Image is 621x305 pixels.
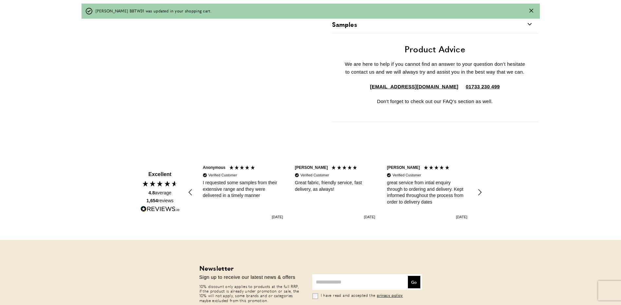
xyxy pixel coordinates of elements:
div: [DATE] [364,215,375,220]
p: We are here to help if you cannot find an answer to your question don’t hesitate to contact us an... [332,60,538,76]
p: Sign up to receive our latest news & offers [199,273,302,281]
div: Anonymous Verified CustomerI requested some samples from their extensive range and they were deli... [197,161,289,224]
div: I requested some samples from their extensive range and they were delivered in a timely manner [203,180,283,199]
form: Subscribe to Newsletter [312,274,422,299]
span: [PERSON_NAME] BBTW31 was updated in your shopping cart. [96,8,212,14]
a: [EMAIL_ADDRESS][DOMAIN_NAME] [370,83,458,91]
p: Don't forget to check out our FAQ's section as well. [332,98,538,105]
div: [PERSON_NAME] Verified CustomerGreat fabric, friendly service, fast delivery, as always![DATE] [289,161,381,224]
strong: Newsletter [199,263,234,273]
div: Verified Customer [393,173,421,178]
div: 5 Stars [423,165,452,172]
h2: Product Advice [332,43,538,55]
div: reviews [146,198,174,204]
div: REVIEWS.io Carousel Scroll Left [183,185,199,200]
span: 4.8 [148,190,155,195]
div: 4.80 Stars [142,180,178,187]
div: [DATE] [456,215,467,220]
span: I have read and accepted the [321,293,375,298]
div: Verified Customer [301,173,329,178]
div: [DATE] [272,215,283,220]
button: Close message [529,8,533,14]
div: REVIEWS.io Carousel Scroll Right [472,185,487,200]
a: Read more reviews on REVIEWS.io [140,206,180,214]
div: great service from intial enquiry through to ordering and delivery. Kept informed throughout the ... [387,180,467,205]
div: Great fabric, friendly service, fast delivery, as always! [295,180,375,192]
div: 5 Stars [229,165,257,172]
a: privacy policy [377,293,403,298]
div: Anonymous [203,165,225,170]
div: Verified Customer [208,173,237,178]
div: [PERSON_NAME] [295,165,328,170]
div: [PERSON_NAME] [387,165,420,170]
div: 5 Stars [331,165,359,172]
h2: Samples [332,20,357,29]
div: average [148,190,171,196]
p: 10% discount only applies to products at the full RRP, if the product is already under promotion ... [199,284,302,303]
div: Excellent [148,171,171,178]
span: 1,654 [146,198,158,203]
div: [PERSON_NAME] Verified Customergreat service from intial enquiry through to ordering and delivery... [381,161,473,224]
a: 01733 230 499 [466,83,500,91]
h2: Delivery [332,2,357,11]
